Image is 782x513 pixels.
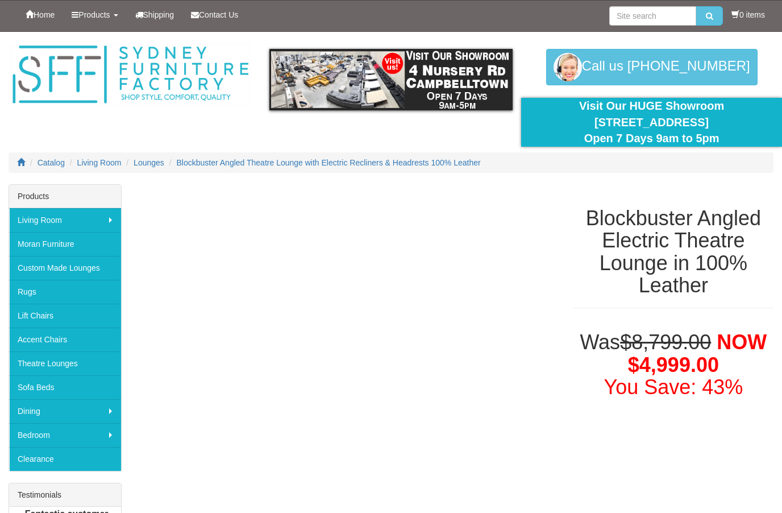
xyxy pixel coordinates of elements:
[9,399,121,423] a: Dining
[134,158,164,167] a: Lounges
[199,10,238,19] span: Contact Us
[9,256,121,280] a: Custom Made Lounges
[9,232,121,256] a: Moran Furniture
[38,158,65,167] a: Catalog
[9,304,121,328] a: Lift Chairs
[573,207,773,297] h1: Blockbuster Angled Electric Theatre Lounge in 100% Leather
[9,447,121,471] a: Clearance
[269,49,513,110] img: showroom.gif
[620,330,711,354] del: $8,799.00
[9,208,121,232] a: Living Room
[628,330,767,377] span: NOW $4,999.00
[9,423,121,447] a: Bedroom
[17,1,63,29] a: Home
[530,98,773,147] div: Visit Our HUGE Showroom [STREET_ADDRESS] Open 7 Days 9am to 5pm
[127,1,183,29] a: Shipping
[9,351,121,375] a: Theatre Lounges
[143,10,174,19] span: Shipping
[78,10,110,19] span: Products
[604,375,743,399] font: You Save: 43%
[63,1,126,29] a: Products
[77,158,122,167] a: Living Room
[9,185,121,208] div: Products
[34,10,55,19] span: Home
[9,375,121,399] a: Sofa Beds
[731,9,765,20] li: 0 items
[177,158,481,167] a: Blockbuster Angled Theatre Lounge with Electric Recliners & Headrests 100% Leather
[9,280,121,304] a: Rugs
[9,328,121,351] a: Accent Chairs
[9,483,121,507] div: Testimonials
[573,331,773,399] h1: Was
[609,6,696,26] input: Site search
[9,43,252,106] img: Sydney Furniture Factory
[182,1,247,29] a: Contact Us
